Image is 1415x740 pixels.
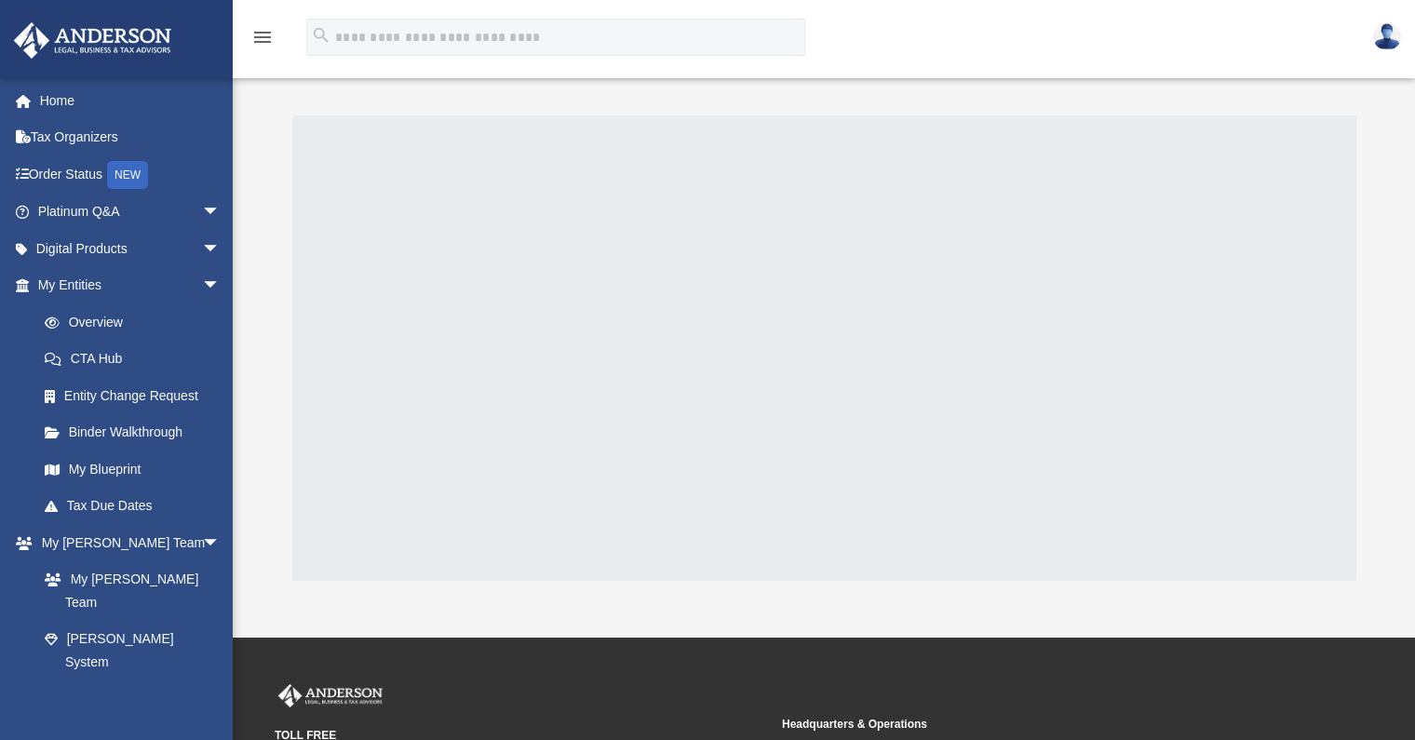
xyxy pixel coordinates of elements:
[107,161,148,189] div: NEW
[26,303,249,341] a: Overview
[26,414,249,451] a: Binder Walkthrough
[202,267,239,305] span: arrow_drop_down
[202,194,239,232] span: arrow_drop_down
[26,621,239,680] a: [PERSON_NAME] System
[311,25,331,46] i: search
[13,119,249,156] a: Tax Organizers
[202,524,239,562] span: arrow_drop_down
[13,524,239,561] a: My [PERSON_NAME] Teamarrow_drop_down
[8,22,177,59] img: Anderson Advisors Platinum Portal
[26,377,249,414] a: Entity Change Request
[26,561,230,621] a: My [PERSON_NAME] Team
[13,155,249,194] a: Order StatusNEW
[26,341,249,378] a: CTA Hub
[275,684,386,708] img: Anderson Advisors Platinum Portal
[13,230,249,267] a: Digital Productsarrow_drop_down
[26,488,249,525] a: Tax Due Dates
[13,194,249,231] a: Platinum Q&Aarrow_drop_down
[26,451,239,488] a: My Blueprint
[251,35,274,48] a: menu
[202,230,239,268] span: arrow_drop_down
[251,26,274,48] i: menu
[13,267,249,304] a: My Entitiesarrow_drop_down
[782,716,1276,733] small: Headquarters & Operations
[1373,23,1401,50] img: User Pic
[13,82,249,119] a: Home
